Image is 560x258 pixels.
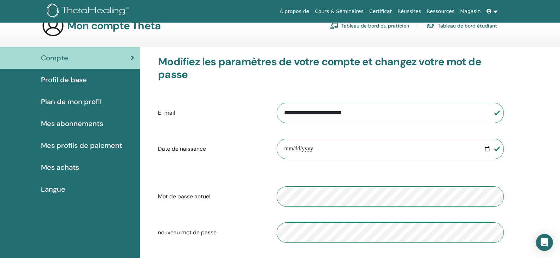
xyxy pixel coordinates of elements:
[158,55,504,81] h3: Modifiez les paramètres de votre compte et changez votre mot de passe
[424,5,458,18] a: Ressources
[330,23,338,29] img: chalkboard-teacher.svg
[41,74,87,85] span: Profil de base
[67,19,161,32] h3: Mon compte Thêta
[277,5,312,18] a: À propos de
[395,5,424,18] a: Réussites
[47,4,131,19] img: logo.png
[366,5,395,18] a: Certificat
[42,14,64,37] img: generic-user-icon.jpg
[426,20,497,31] a: Tableau de bord étudiant
[426,23,435,29] img: graduation-cap.svg
[536,234,553,251] div: Open Intercom Messenger
[153,142,271,156] label: Date de naissance
[153,106,271,120] label: E-mail
[153,190,271,203] label: Mot de passe actuel
[41,184,65,194] span: Langue
[41,118,103,129] span: Mes abonnements
[41,53,68,63] span: Compte
[330,20,409,31] a: Tableau de bord du praticien
[457,5,483,18] a: Magasin
[312,5,366,18] a: Cours & Séminaires
[41,140,122,151] span: Mes profils de paiement
[41,96,102,107] span: Plan de mon profil
[153,226,271,239] label: nouveau mot de passe
[41,162,79,173] span: Mes achats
